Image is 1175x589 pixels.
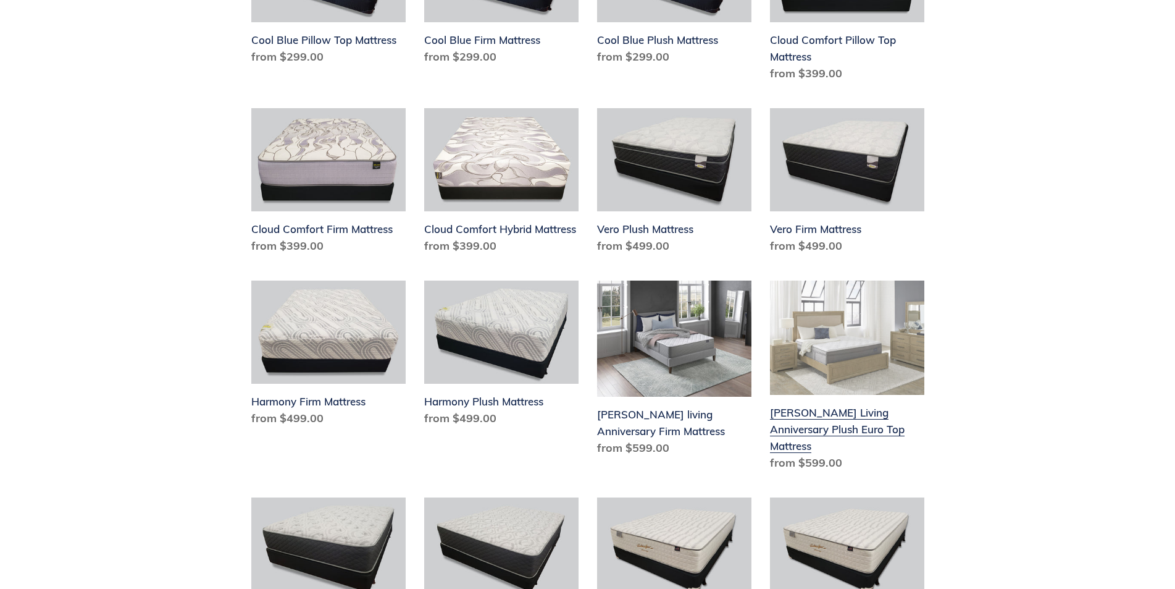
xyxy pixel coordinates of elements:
[770,108,924,259] a: Vero Firm Mattress
[597,108,751,259] a: Vero Plush Mattress
[251,281,406,431] a: Harmony Firm Mattress
[424,108,579,259] a: Cloud Comfort Hybrid Mattress
[770,281,924,476] a: Scott Living Anniversary Plush Euro Top Mattress
[597,281,751,461] a: Scott living Anniversary Firm Mattress
[424,281,579,431] a: Harmony Plush Mattress
[251,108,406,259] a: Cloud Comfort Firm Mattress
